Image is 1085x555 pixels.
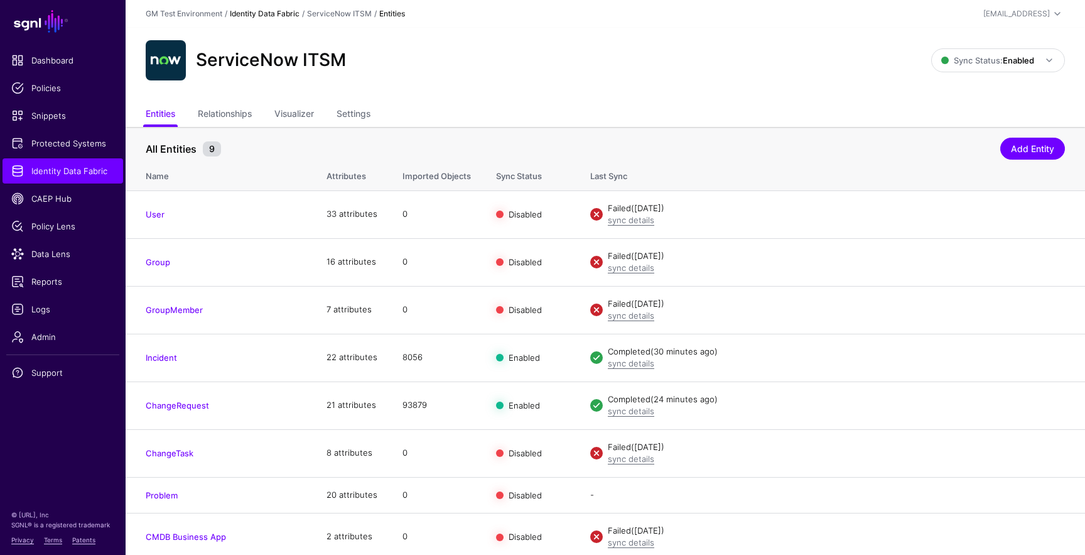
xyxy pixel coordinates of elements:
[314,429,390,477] td: 8 attributes
[608,263,654,273] a: sync details
[390,429,483,477] td: 0
[274,103,314,127] a: Visualizer
[608,537,654,547] a: sync details
[143,141,200,157] span: All Entities
[146,353,177,363] a: Incident
[3,186,123,211] a: CAEP Hub
[372,8,379,19] div: /
[11,137,114,150] span: Protected Systems
[509,532,542,542] span: Disabled
[8,8,118,35] a: SGNL
[390,190,483,238] td: 0
[314,238,390,286] td: 16 attributes
[983,8,1050,19] div: [EMAIL_ADDRESS]
[300,8,307,19] div: /
[3,297,123,322] a: Logs
[608,215,654,225] a: sync details
[146,532,226,542] a: CMDB Business App
[3,214,123,239] a: Policy Lens
[608,298,1065,310] div: Failed ([DATE])
[3,103,123,128] a: Snippets
[590,490,594,500] app-datasources-item-entities-syncstatus: -
[307,9,372,18] a: ServiceNow ITSM
[126,158,314,190] th: Name
[146,305,203,315] a: GroupMember
[390,286,483,334] td: 0
[146,490,178,500] a: Problem
[11,54,114,67] span: Dashboard
[509,257,542,267] span: Disabled
[3,241,123,267] a: Data Lens
[608,393,1065,406] div: Completed (24 minutes ago)
[230,9,300,18] a: Identity Data Fabric
[203,141,221,157] small: 9
[608,358,654,368] a: sync details
[11,536,34,544] a: Privacy
[11,331,114,343] span: Admin
[509,448,542,458] span: Disabled
[146,9,222,18] a: GM Test Environment
[608,346,1065,358] div: Completed (30 minutes ago)
[11,220,114,233] span: Policy Lens
[11,366,114,379] span: Support
[578,158,1085,190] th: Last Sync
[314,334,390,382] td: 22 attributes
[11,510,114,520] p: © [URL], Inc
[44,536,62,544] a: Terms
[11,275,114,288] span: Reports
[196,50,346,71] h2: ServiceNow ITSM
[11,192,114,205] span: CAEP Hub
[390,382,483,429] td: 93879
[3,75,123,101] a: Policies
[390,158,483,190] th: Imported Objects
[314,382,390,429] td: 21 attributes
[337,103,370,127] a: Settings
[3,48,123,73] a: Dashboard
[1003,55,1034,65] strong: Enabled
[146,209,165,219] a: User
[314,190,390,238] td: 33 attributes
[198,103,252,127] a: Relationships
[3,269,123,294] a: Reports
[72,536,95,544] a: Patents
[608,406,654,416] a: sync details
[509,400,540,410] span: Enabled
[608,454,654,464] a: sync details
[608,202,1065,215] div: Failed ([DATE])
[509,305,542,315] span: Disabled
[11,82,114,94] span: Policies
[390,334,483,382] td: 8056
[483,158,578,190] th: Sync Status
[11,248,114,260] span: Data Lens
[509,490,542,500] span: Disabled
[941,55,1034,65] span: Sync Status:
[608,525,1065,537] div: Failed ([DATE])
[314,158,390,190] th: Attributes
[608,441,1065,454] div: Failed ([DATE])
[3,158,123,184] a: Identity Data Fabric
[390,477,483,513] td: 0
[3,324,123,349] a: Admin
[146,103,175,127] a: Entities
[3,131,123,156] a: Protected Systems
[146,40,186,80] img: svg+xml;base64,PHN2ZyB3aWR0aD0iNjQiIGhlaWdodD0iNjQiIHZpZXdCb3g9IjAgMCA2NCA2NCIgZmlsbD0ibm9uZSIgeG...
[509,353,540,363] span: Enabled
[314,477,390,513] td: 20 attributes
[379,9,405,18] strong: Entities
[11,303,114,316] span: Logs
[314,286,390,334] td: 7 attributes
[146,257,170,267] a: Group
[1000,138,1065,160] a: Add Entity
[146,448,193,458] a: ChangeTask
[608,250,1065,263] div: Failed ([DATE])
[11,109,114,122] span: Snippets
[608,310,654,321] a: sync details
[11,520,114,530] p: SGNL® is a registered trademark
[146,400,209,410] a: ChangeRequest
[390,238,483,286] td: 0
[222,8,230,19] div: /
[509,209,542,219] span: Disabled
[11,165,114,177] span: Identity Data Fabric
